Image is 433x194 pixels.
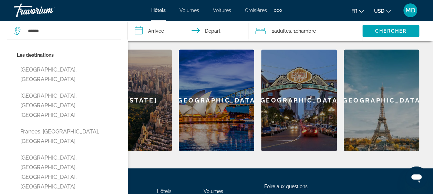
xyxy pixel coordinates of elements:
[213,8,231,13] a: Voitures
[179,8,199,13] a: Volumes
[296,28,316,34] span: Chambre
[204,188,223,194] a: Volumes
[17,125,121,148] button: Frances, [GEOGRAPHIC_DATA], [GEOGRAPHIC_DATA]
[17,151,121,193] button: [GEOGRAPHIC_DATA], [GEOGRAPHIC_DATA], [GEOGRAPHIC_DATA], [GEOGRAPHIC_DATA]
[17,50,121,60] p: Les destinations
[375,28,406,34] span: Chercher
[261,50,337,151] a: [GEOGRAPHIC_DATA]
[374,8,384,14] span: USD
[128,21,249,41] button: Dates d’arrivée et de départ
[351,6,364,16] button: Changer la langue
[362,25,419,37] button: Chercher
[245,8,267,13] a: Croisières
[157,188,172,194] a: Hôtels
[291,28,296,34] font: , 1
[248,21,362,41] button: Voyageurs : 2 adultes, 0 enfants
[96,50,172,151] a: [US_STATE]
[151,8,166,13] a: Hôtels
[374,6,391,16] button: Changer de devise
[179,50,254,151] a: [GEOGRAPHIC_DATA]
[274,28,291,34] span: Adultes
[274,5,282,16] button: Éléments de navigation supplémentaires
[17,89,121,122] button: [GEOGRAPHIC_DATA], [GEOGRAPHIC_DATA], [GEOGRAPHIC_DATA]
[344,50,419,151] a: [GEOGRAPHIC_DATA]
[17,63,121,86] button: [GEOGRAPHIC_DATA], [GEOGRAPHIC_DATA]
[351,8,357,14] span: Fr
[264,184,308,189] a: Foire aux questions
[405,7,415,14] span: MD
[401,3,419,18] button: Menu utilisateur
[272,28,274,34] font: 2
[14,1,83,19] a: Travorium
[405,166,427,188] iframe: Bouton de lancement de la fenêtre de messagerie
